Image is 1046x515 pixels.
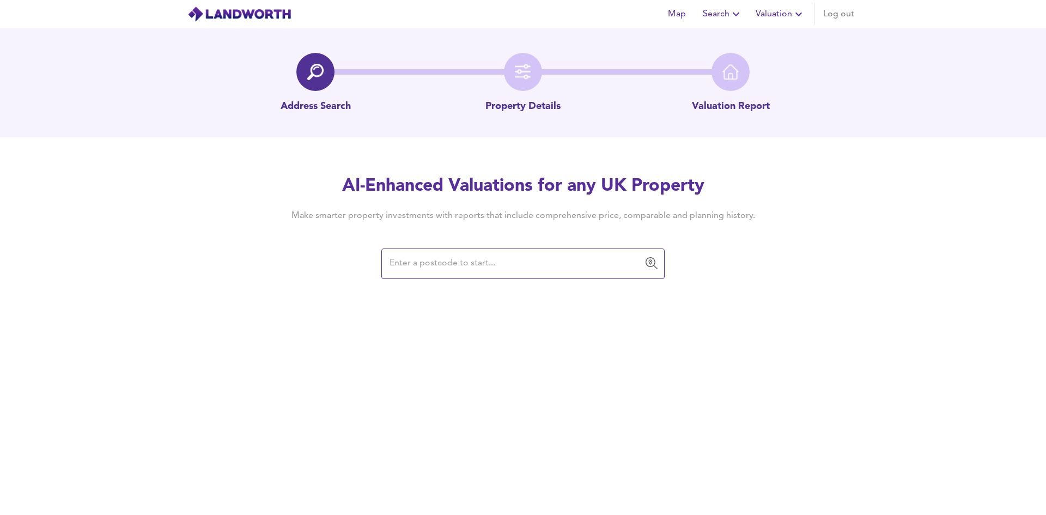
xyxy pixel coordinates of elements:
[659,3,694,25] button: Map
[823,7,854,22] span: Log out
[756,7,805,22] span: Valuation
[692,100,770,114] p: Valuation Report
[485,100,561,114] p: Property Details
[722,64,739,80] img: home-icon
[281,100,351,114] p: Address Search
[819,3,859,25] button: Log out
[664,7,690,22] span: Map
[515,64,531,80] img: filter-icon
[187,6,291,22] img: logo
[275,174,771,198] h2: AI-Enhanced Valuations for any UK Property
[751,3,810,25] button: Valuation
[698,3,747,25] button: Search
[386,253,643,274] input: Enter a postcode to start...
[275,210,771,222] h4: Make smarter property investments with reports that include comprehensive price, comparable and p...
[307,64,324,80] img: search-icon
[703,7,743,22] span: Search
